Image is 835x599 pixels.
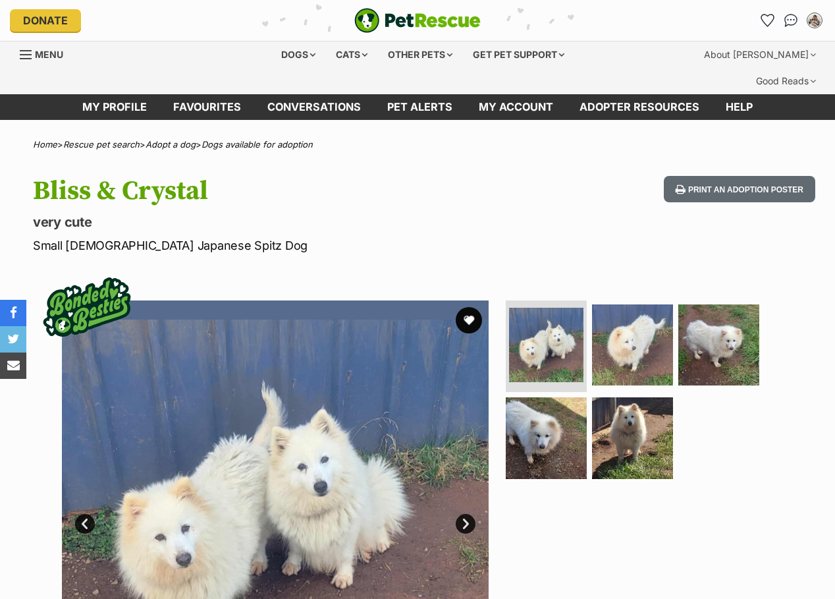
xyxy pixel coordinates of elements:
button: favourite [456,307,482,333]
a: Next [456,514,475,534]
a: Home [33,139,57,150]
a: conversations [254,94,374,120]
a: Pet alerts [374,94,466,120]
button: My account [804,10,825,31]
div: Dogs [272,42,325,68]
div: Cats [327,42,377,68]
div: Good Reads [747,68,825,94]
button: Print an adoption poster [664,176,815,203]
img: Photo of Bliss & Crystal [592,397,673,478]
a: Help [713,94,766,120]
a: Dogs available for adoption [202,139,313,150]
img: Photo of Bliss & Crystal [509,308,583,382]
span: Menu [35,49,63,60]
a: My profile [69,94,160,120]
a: Donate [10,9,81,32]
div: Get pet support [464,42,574,68]
p: very cute [33,213,510,231]
a: Adopter resources [566,94,713,120]
img: logo-e224e6f780fb5917bec1dbf3a21bbac754714ae5b6737aabdf751b685950b380.svg [354,8,481,33]
a: Menu [20,42,72,65]
a: Favourites [757,10,778,31]
p: Small [DEMOGRAPHIC_DATA] Japanese Spitz Dog [33,237,510,254]
ul: Account quick links [757,10,825,31]
a: Prev [75,514,95,534]
a: Favourites [160,94,254,120]
a: Adopt a dog [146,139,196,150]
img: chat-41dd97257d64d25036548639549fe6c8038ab92f7586957e7f3b1b290dea8141.svg [784,14,798,27]
a: My account [466,94,566,120]
a: PetRescue [354,8,481,33]
a: Rescue pet search [63,139,140,150]
div: Other pets [379,42,462,68]
img: Photo of Bliss & Crystal [592,304,673,385]
a: Conversations [780,10,801,31]
img: Photo of Bliss & Crystal [506,397,587,478]
img: Frankie Zheng profile pic [808,14,821,27]
img: Photo of Bliss & Crystal [678,304,759,385]
h1: Bliss & Crystal [33,176,510,206]
img: bonded besties [34,254,140,360]
div: About [PERSON_NAME] [695,42,825,68]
